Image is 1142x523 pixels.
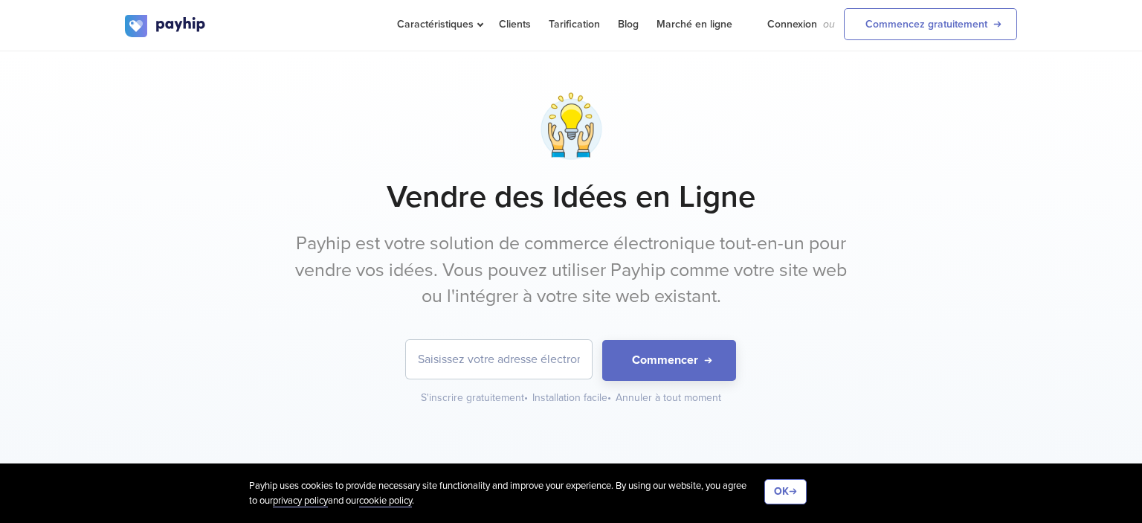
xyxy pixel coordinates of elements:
div: Annuler à tout moment [616,391,721,405]
h1: Vendre des Idées en Ligne [125,179,1017,216]
div: Payhip uses cookies to provide necessary site functionality and improve your experience. By using... [249,479,764,508]
a: cookie policy [359,495,412,507]
div: Installation facile [532,391,613,405]
span: • [524,391,528,404]
img: logo.svg [125,15,207,37]
span: • [607,391,611,404]
span: Caractéristiques [397,18,481,31]
img: building-idea-2-0ililyvz30ovh2mk80dj6i.png [534,89,609,164]
button: Commencer [602,340,736,381]
p: Payhip est votre solution de commerce électronique tout-en-un pour vendre vos idées. Vous pouvez ... [292,231,850,310]
button: OK [764,479,807,504]
a: Commencez gratuitement [844,8,1017,40]
div: S'inscrire gratuitement [421,391,529,405]
a: privacy policy [273,495,328,507]
input: Saisissez votre adresse électronique [406,340,592,379]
